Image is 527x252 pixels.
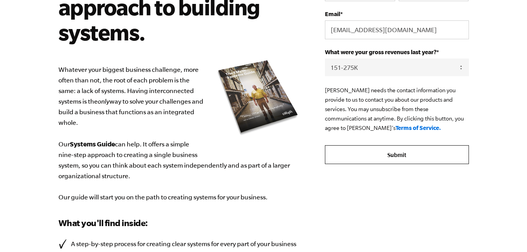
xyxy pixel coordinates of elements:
b: Systems Guide [70,140,115,148]
p: [PERSON_NAME] needs the contact information you provide to us to contact you about our products a... [325,86,469,133]
i: only [98,98,109,105]
iframe: Chat Widget [488,214,527,252]
input: Submit [325,145,469,164]
img: e-myth systems guide organize your business [215,57,301,138]
span: Email [325,11,340,17]
span: What were your gross revenues last year? [325,49,436,55]
a: Terms of Service. [396,124,441,131]
p: Whatever your biggest business challenge, more often than not, the root of each problem is the sa... [58,64,302,203]
li: A step-by-step process for creating clear systems for every part of your business [58,239,302,249]
h3: What you'll find inside: [58,217,302,229]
